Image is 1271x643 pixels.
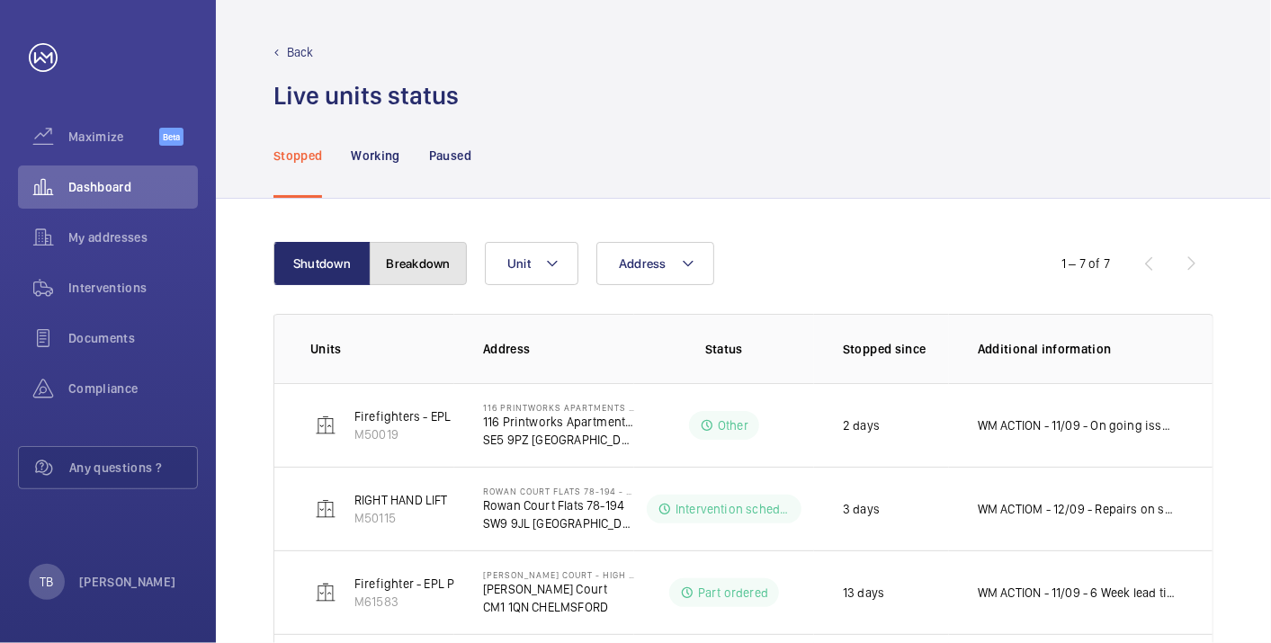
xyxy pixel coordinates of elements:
[483,496,634,514] p: Rowan Court Flats 78-194
[483,431,634,449] p: SE5 9PZ [GEOGRAPHIC_DATA]
[647,340,801,358] p: Status
[354,407,533,425] p: Firefighters - EPL Flats 1-65 No 1
[370,242,467,285] button: Breakdown
[978,340,1177,358] p: Additional information
[68,279,198,297] span: Interventions
[978,584,1177,602] p: WM ACTION - 11/09 - 6 Week lead time on new doors 09/09 - Quote submitted and accepted parts bein...
[68,178,198,196] span: Dashboard
[978,416,1177,434] p: WM ACTION - 11/09 - On going issues, possible drive upgrade required
[354,425,533,443] p: M50019
[483,486,634,496] p: Rowan Court Flats 78-194 - High Risk Building
[310,340,454,358] p: Units
[354,509,448,527] p: M50115
[843,500,880,518] p: 3 days
[843,416,880,434] p: 2 days
[68,329,198,347] span: Documents
[273,147,322,165] p: Stopped
[978,500,1177,518] p: WM ACTIOM - 12/09 - Repairs on site [DATE] Repair team booked in for [DATE] - repair team require...
[315,498,336,520] img: elevator.svg
[354,575,528,593] p: Firefighter - EPL Passenger Lift
[287,43,314,61] p: Back
[354,593,528,611] p: M61583
[273,79,459,112] h1: Live units status
[698,584,768,602] p: Part ordered
[351,147,399,165] p: Working
[483,598,634,616] p: CM1 1QN CHELMSFORD
[843,340,949,358] p: Stopped since
[483,340,634,358] p: Address
[40,573,53,591] p: TB
[676,500,791,518] p: Intervention scheduled
[68,228,198,246] span: My addresses
[315,415,336,436] img: elevator.svg
[596,242,714,285] button: Address
[68,128,159,146] span: Maximize
[619,256,667,271] span: Address
[1061,255,1110,272] div: 1 – 7 of 7
[718,416,748,434] p: Other
[273,242,371,285] button: Shutdown
[483,569,634,580] p: [PERSON_NAME] Court - High Risk Building
[507,256,531,271] span: Unit
[159,128,183,146] span: Beta
[68,380,198,397] span: Compliance
[483,402,634,413] p: 116 Printworks Apartments Flats 1-65 - High Risk Building
[483,413,634,431] p: 116 Printworks Apartments Flats 1-65
[69,459,197,477] span: Any questions ?
[483,580,634,598] p: [PERSON_NAME] Court
[843,584,884,602] p: 13 days
[483,514,634,532] p: SW9 9JL [GEOGRAPHIC_DATA]
[485,242,578,285] button: Unit
[315,582,336,603] img: elevator.svg
[429,147,471,165] p: Paused
[354,491,448,509] p: RIGHT HAND LIFT
[79,573,176,591] p: [PERSON_NAME]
